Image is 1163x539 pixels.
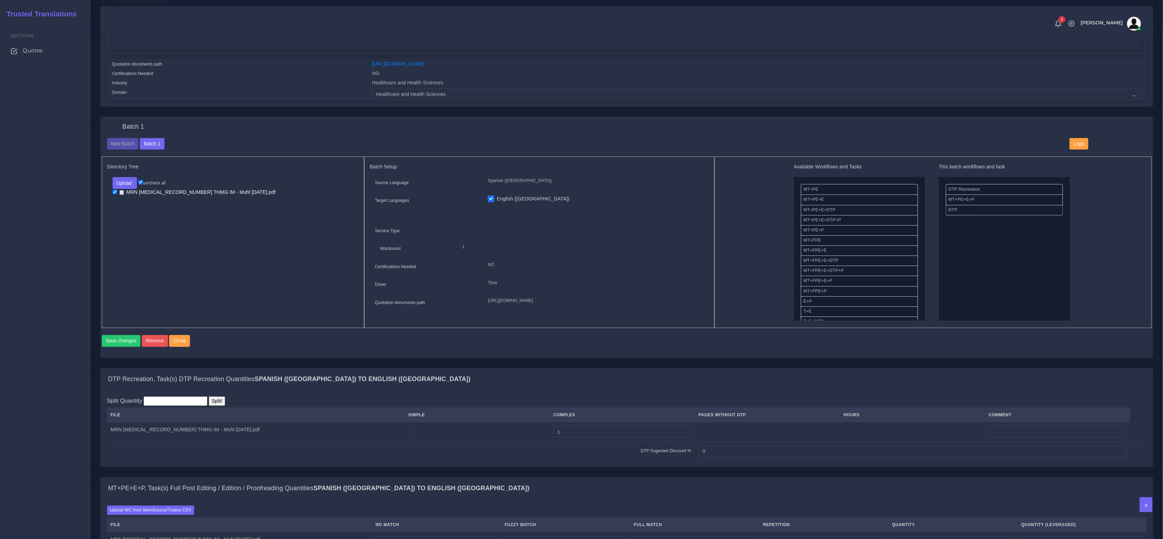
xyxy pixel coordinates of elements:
button: New Batch [107,138,139,150]
div: DTP Recreation, Task(s) DTP Recreation QuantitiesSpanish ([GEOGRAPHIC_DATA]) TO English ([GEOGRAP... [101,390,1153,467]
th: Quantity [888,518,1018,532]
p: Spanish ([GEOGRAPHIC_DATA]) [488,177,703,184]
th: Comment [985,408,1130,422]
label: Domain [112,89,127,96]
b: Spanish ([GEOGRAPHIC_DATA]) TO English ([GEOGRAPHIC_DATA]) [314,485,530,492]
h5: Batch Setup [370,164,709,170]
a: Remove [142,335,169,347]
th: Pages Without DTP [695,408,840,422]
a: Clone [169,335,191,347]
label: Wordcount [380,245,401,252]
button: Save changes [102,335,141,347]
label: Source Language [375,180,409,186]
label: Upload WC from MemSource/Trados CSV [107,506,194,515]
th: File [107,408,405,422]
h5: Available Workflows and Tasks [794,164,925,170]
th: Simple [405,408,550,422]
label: Target Languages [375,197,409,204]
label: Certifications Needed [112,70,153,77]
label: English ([GEOGRAPHIC_DATA]) [497,195,569,203]
button: Clone [169,335,190,347]
p: [URL][DOMAIN_NAME] [488,297,703,304]
span: 1 [1058,16,1065,23]
a: [PERSON_NAME]avatar [1077,17,1143,31]
a: New Batch [107,141,139,146]
button: Upload [113,177,137,189]
label: Driver [375,281,387,288]
input: un/check all [138,180,143,184]
div: Healthcare and Health Sciences [367,79,1147,89]
a: Batch 1 [140,141,164,146]
a: Trusted Translations [2,8,77,20]
a: MRN [MEDICAL_RECORD_NUMBER] THMG IM - Muhl [DATE].pdf [117,189,278,196]
h2: Trusted Translations [2,10,77,18]
span: Logs [1074,141,1084,146]
div: MT+PE+E+P, Task(s) Full Post Editing / Edition / Proofreading QuantitiesSpanish ([GEOGRAPHIC_DATA... [101,477,1153,500]
span: Sections [11,33,34,38]
p: NO [488,261,703,268]
h4: DTP Recreation, Task(s) DTP Recreation Quantities [108,375,470,383]
span: [PERSON_NAME] [1080,20,1123,25]
label: DTP Sugested Discount % [641,448,691,454]
li: DTP [946,205,1063,215]
b: Spanish ([GEOGRAPHIC_DATA]) TO English ([GEOGRAPHIC_DATA]) [255,375,471,382]
label: Split Quantity [107,396,143,405]
li: MT+FPE+E+P [801,276,918,286]
span: Quotes [23,47,43,54]
h5: Directory Tree [107,164,359,170]
th: Repetition [759,518,889,532]
button: Batch 1 [140,138,164,150]
input: Split! [209,396,225,406]
li: MT+PE [801,184,918,195]
label: un/check all [138,180,166,186]
th: Quantity (Leveraged) [1018,518,1147,532]
td: MRN [MEDICAL_RECORD_NUMBER] THMG IM - Muhl [DATE].pdf [107,422,405,441]
a: Quotes [5,43,85,58]
div: DTP Recreation, Task(s) DTP Recreation QuantitiesSpanish ([GEOGRAPHIC_DATA]) TO English ([GEOGRAP... [101,368,1153,390]
th: Fuzzy Match [501,518,630,532]
button: Remove [142,335,168,347]
li: T+E [801,306,918,317]
th: File [107,518,372,532]
h4: Batch 1 [122,123,144,131]
button: Logs [1070,138,1088,150]
li: MT+PE+E+P [946,195,1063,205]
li: DTP Recreation [946,184,1063,195]
th: Hours [840,408,985,422]
th: Full Match [630,518,759,532]
li: MT+PE+E+DTP+P [801,215,918,226]
label: Quotation documents path [375,299,425,306]
li: MT+FPE+E+DTP [801,256,918,266]
label: Industry [112,80,128,86]
div: NO [367,70,1147,79]
li: MT+FPE [801,235,918,246]
li: T+E+DTP [801,317,918,327]
h4: MT+PE+E+P, Task(s) Full Post Editing / Edition / Proofreading Quantities [108,485,529,492]
li: MT+FPE+P [801,286,918,297]
label: Quotation documents path [112,61,162,67]
a: [URL][DOMAIN_NAME] [372,61,424,67]
li: E+P [801,296,918,307]
li: MT+PE+E [801,195,918,205]
img: avatar [1127,17,1141,31]
li: MT+PE+E+DTP [801,205,918,215]
li: MT+FPE+E [801,245,918,256]
label: Certifications Needed [375,264,416,270]
a: 1 [1052,20,1064,28]
li: MT+FPE+E+DTP+P [801,266,918,276]
p: 1 [462,243,698,251]
th: No Match [372,518,501,532]
li: MT+PE+P [801,225,918,236]
p: Time [488,279,703,287]
h5: This batch workflows and task [939,164,1070,170]
th: Complex [550,408,695,422]
label: Service Type: [375,228,401,234]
